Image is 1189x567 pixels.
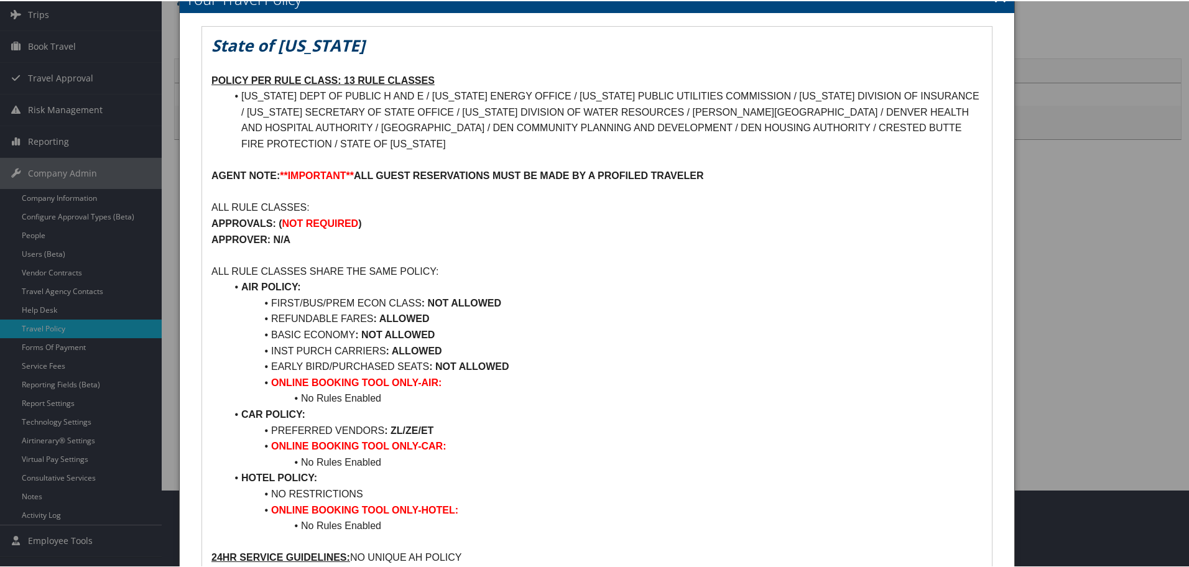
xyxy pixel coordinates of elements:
[226,357,983,374] li: EARLY BIRD/PURCHASED SEATS
[271,440,446,450] strong: ONLINE BOOKING TOOL ONLY-CAR:
[241,280,301,291] strong: AIR POLICY:
[211,551,350,561] u: 24HR SERVICE GUIDELINES:
[211,217,282,228] strong: APPROVALS: (
[271,504,458,514] strong: ONLINE BOOKING TOOL ONLY-HOTEL:
[241,408,305,418] strong: CAR POLICY:
[226,326,983,342] li: BASIC ECONOMY
[241,471,317,482] strong: HOTEL POLICY:
[211,262,983,279] p: ALL RULE CLASSES SHARE THE SAME POLICY:
[355,328,435,339] strong: : NOT ALLOWED
[226,422,983,438] li: PREFERRED VENDORS
[373,312,429,323] strong: : ALLOWED
[211,198,983,214] p: ALL RULE CLASSES:
[226,485,983,501] li: NO RESTRICTIONS
[422,297,501,307] strong: : NOT ALLOWED
[211,233,290,244] strong: APPROVER: N/A
[226,342,983,358] li: INST PURCH CARRIERS
[282,217,358,228] strong: NOT REQUIRED
[226,87,983,150] li: [US_STATE] DEPT OF PUBLIC H AND E / [US_STATE] ENERGY OFFICE / [US_STATE] PUBLIC UTILITIES COMMIS...
[386,344,442,355] strong: : ALLOWED
[271,376,442,387] strong: ONLINE BOOKING TOOL ONLY-AIR:
[358,217,361,228] strong: )
[211,74,435,85] u: POLICY PER RULE CLASS: 13 RULE CLASSES
[211,33,365,55] em: State of [US_STATE]
[226,389,983,405] li: No Rules Enabled
[226,310,983,326] li: REFUNDABLE FARES
[211,548,983,565] p: NO UNIQUE AH POLICY
[226,517,983,533] li: No Rules Enabled
[384,424,433,435] strong: : ZL/ZE/ET
[226,294,983,310] li: FIRST/BUS/PREM ECON CLASS
[354,169,703,180] strong: ALL GUEST RESERVATIONS MUST BE MADE BY A PROFILED TRAVELER
[226,453,983,469] li: No Rules Enabled
[429,360,509,371] strong: : NOT ALLOWED
[211,169,280,180] strong: AGENT NOTE:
